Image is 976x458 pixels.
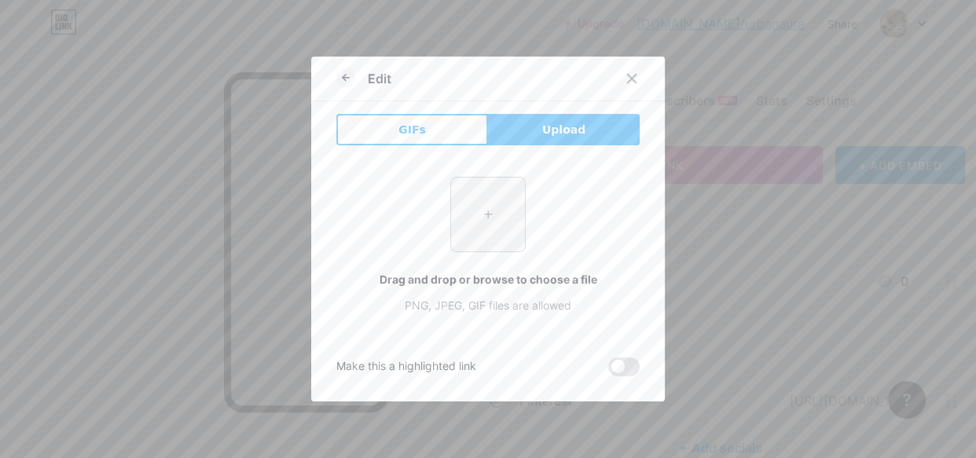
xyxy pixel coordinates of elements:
[542,122,585,138] span: Upload
[398,122,426,138] span: GIFs
[488,114,640,145] button: Upload
[368,69,391,88] div: Edit
[336,114,488,145] button: GIFs
[336,357,476,376] div: Make this a highlighted link
[336,297,640,313] div: PNG, JPEG, GIF files are allowed
[336,271,640,288] div: Drag and drop or browse to choose a file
